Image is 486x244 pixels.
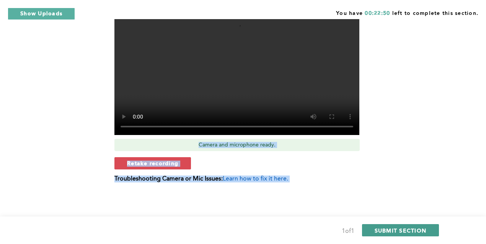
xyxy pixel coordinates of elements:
[127,159,178,167] span: Retake recording
[365,11,390,16] span: 00:22:50
[336,8,478,17] span: You have left to complete this section.
[114,139,360,151] div: Camera and microphone ready.
[114,176,223,182] b: Troubleshooting Camera or Mic Issues:
[362,224,439,236] button: SUBMIT SECTION
[114,157,191,169] button: Retake recording
[8,8,75,20] button: Show Uploads
[223,176,288,182] span: Learn how to fix it here.
[342,226,354,237] div: 1 of 1
[375,227,427,234] span: SUBMIT SECTION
